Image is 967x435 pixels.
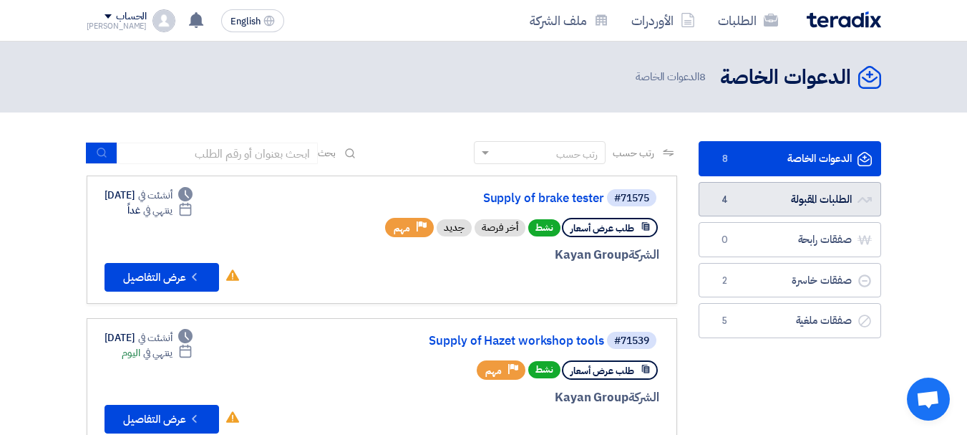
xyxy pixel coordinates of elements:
a: الطلبات [706,4,789,37]
button: عرض التفاصيل [105,263,219,292]
span: نشط [528,219,560,236]
span: الشركة [628,246,659,264]
span: ينتهي في [143,203,172,218]
div: [DATE] [105,330,193,345]
div: أخر فرصة [475,219,525,236]
div: [PERSON_NAME] [87,22,147,30]
span: الشركة [628,388,659,406]
a: Supply of brake tester [318,192,604,205]
div: [DATE] [105,188,193,203]
span: ينتهي في [143,345,172,360]
span: 4 [716,193,734,207]
span: 5 [716,314,734,328]
img: profile_test.png [152,9,175,32]
div: الحساب [116,11,147,23]
div: Kayan Group [315,246,659,264]
div: #71575 [614,193,649,204]
a: صفقات ملغية5 [699,303,881,338]
h2: الدعوات الخاصة [720,64,851,92]
div: جديد [437,219,472,236]
div: Kayan Group [315,388,659,407]
div: #71539 [614,336,649,346]
a: ملف الشركة [518,4,620,37]
span: أنشئت في [138,188,172,203]
div: اليوم [122,345,193,360]
span: 8 [699,69,706,85]
div: رتب حسب [556,147,598,162]
span: بحث [318,145,336,161]
button: عرض التفاصيل [105,405,219,434]
a: صفقات خاسرة2 [699,263,881,298]
span: مهم [394,221,410,235]
div: غداً [127,203,193,218]
span: طلب عرض أسعار [570,221,634,235]
span: طلب عرض أسعار [570,364,634,378]
span: 2 [716,274,734,288]
button: English [221,9,284,32]
span: 8 [716,152,734,166]
span: مهم [485,364,502,378]
a: الطلبات المقبولة4 [699,182,881,217]
span: رتب حسب [613,145,653,161]
a: صفقات رابحة0 [699,222,881,257]
div: Open chat [907,378,950,421]
input: ابحث بعنوان أو رقم الطلب [117,143,318,164]
span: أنشئت في [138,330,172,345]
span: الدعوات الخاصة [636,69,709,85]
span: نشط [528,361,560,378]
span: 0 [716,233,734,247]
img: Teradix logo [807,11,881,28]
a: Supply of Hazet workshop tools [318,335,604,348]
span: English [230,16,261,27]
a: الأوردرات [620,4,706,37]
a: الدعوات الخاصة8 [699,141,881,176]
